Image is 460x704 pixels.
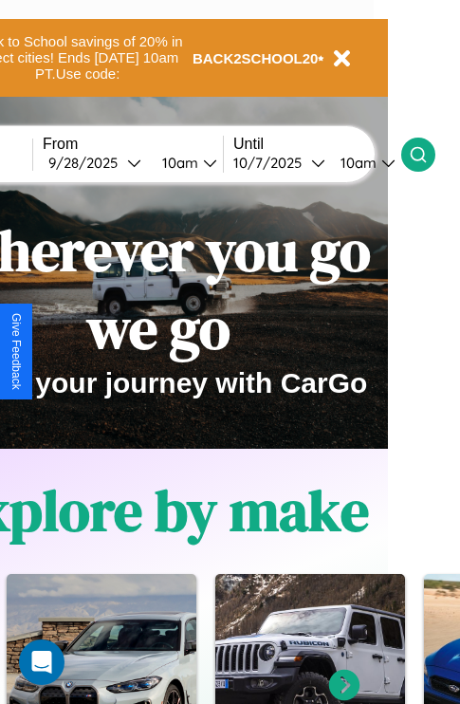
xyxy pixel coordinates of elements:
label: Until [233,136,401,153]
div: Give Feedback [9,313,23,390]
label: From [43,136,223,153]
button: 10am [325,153,401,173]
div: 9 / 28 / 2025 [48,154,127,172]
button: 9/28/2025 [43,153,147,173]
div: Open Intercom Messenger [19,639,64,685]
div: 10am [153,154,203,172]
button: 10am [147,153,223,173]
div: 10 / 7 / 2025 [233,154,311,172]
b: BACK2SCHOOL20 [193,50,319,66]
div: 10am [331,154,381,172]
